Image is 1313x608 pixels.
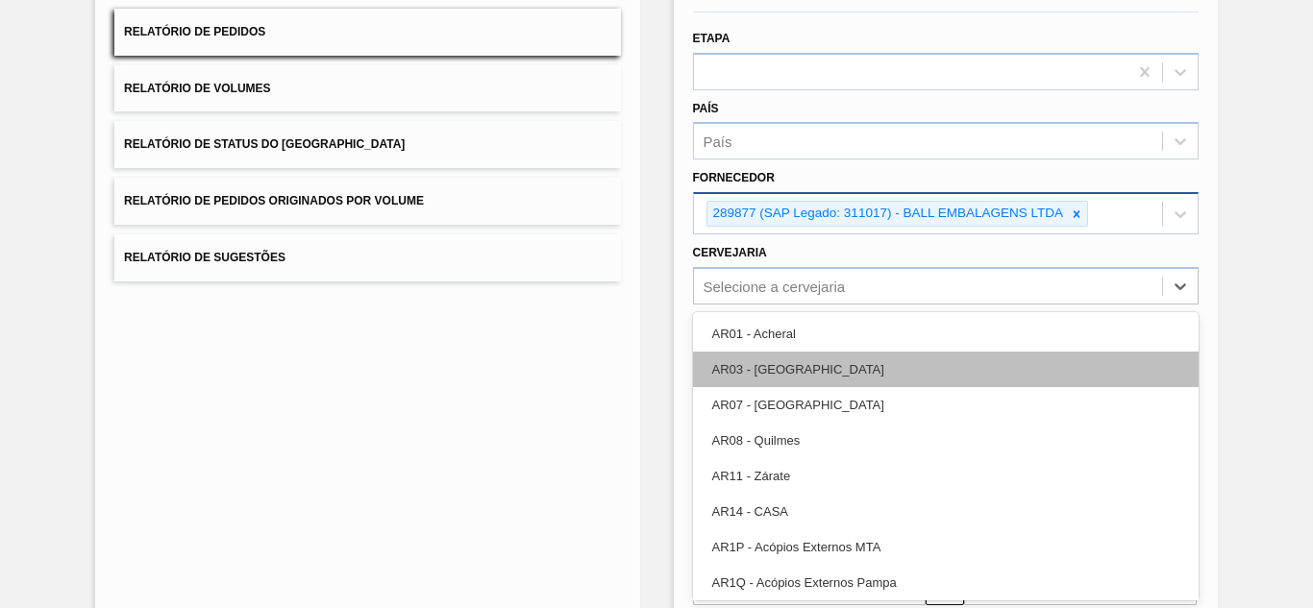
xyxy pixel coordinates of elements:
div: País [704,134,732,150]
div: Selecione a cervejaria [704,278,846,294]
div: AR01 - Acheral [693,316,1199,352]
label: Fornecedor [693,171,775,184]
span: Relatório de Volumes [124,82,270,95]
span: Relatório de Pedidos [124,25,265,38]
div: AR08 - Quilmes [693,423,1199,458]
div: AR1Q - Acópios Externos Pampa [693,565,1199,600]
div: AR1P - Acópios Externos MTA [693,529,1199,565]
div: 289877 (SAP Legado: 311017) - BALL EMBALAGENS LTDA [707,202,1066,226]
span: Relatório de Status do [GEOGRAPHIC_DATA] [124,137,405,151]
span: Relatório de Sugestões [124,251,285,264]
label: Cervejaria [693,246,767,259]
button: Relatório de Pedidos Originados por Volume [114,178,620,225]
div: AR11 - Zárate [693,458,1199,494]
div: AR14 - CASA [693,494,1199,529]
button: Relatório de Sugestões [114,234,620,281]
label: País [693,102,719,115]
button: Relatório de Status do [GEOGRAPHIC_DATA] [114,121,620,168]
button: Relatório de Volumes [114,65,620,112]
label: Etapa [693,32,731,45]
div: AR03 - [GEOGRAPHIC_DATA] [693,352,1199,387]
div: AR07 - [GEOGRAPHIC_DATA] [693,387,1199,423]
span: Relatório de Pedidos Originados por Volume [124,194,424,207]
button: Relatório de Pedidos [114,9,620,56]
